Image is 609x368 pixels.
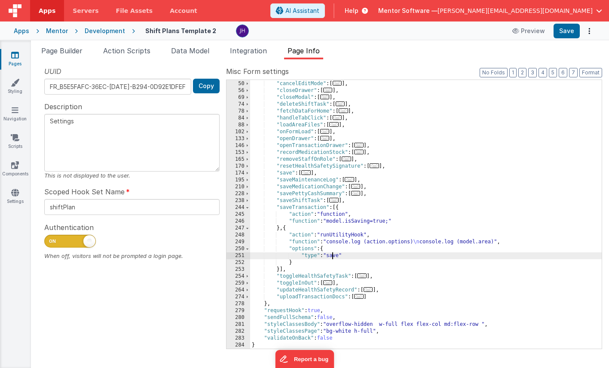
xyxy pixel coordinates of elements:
div: 274 [226,294,250,301]
div: 282 [226,328,250,335]
div: 153 [226,149,250,156]
div: 251 [226,252,250,259]
button: Mentor Software — [PERSON_NAME][EMAIL_ADDRESS][DOMAIN_NAME] [378,6,602,15]
span: ... [323,280,333,285]
div: 280 [226,314,250,321]
iframe: Marker.io feedback button [275,350,334,368]
div: 69 [226,94,250,101]
div: 253 [226,266,250,273]
div: 174 [226,170,250,177]
div: 88 [226,122,250,129]
div: 250 [226,245,250,252]
span: ... [329,122,339,127]
span: ... [351,191,361,196]
div: 248 [226,232,250,239]
span: ... [354,294,364,299]
div: When off, visitors will not be prompted a login page. [44,252,220,260]
div: 146 [226,142,250,149]
span: Apps [39,6,55,15]
span: File Assets [116,6,153,15]
button: AI Assistant [270,3,325,18]
div: 165 [226,156,250,163]
div: 264 [226,287,250,294]
div: 281 [226,321,250,328]
div: 254 [226,273,250,280]
span: ... [354,150,364,154]
button: 4 [539,68,547,77]
span: Action Scripts [103,46,150,55]
span: AI Assistant [285,6,319,15]
span: ... [336,101,345,106]
span: ... [342,156,351,161]
div: 279 [226,307,250,314]
div: 252 [226,259,250,266]
span: Scoped Hook Set Name [44,187,125,197]
span: ... [370,163,379,168]
div: 195 [226,177,250,184]
span: UUID [44,66,61,77]
div: 50 [226,80,250,87]
button: Copy [193,79,220,93]
div: 259 [226,280,250,287]
span: Integration [230,46,267,55]
span: Help [345,6,358,15]
div: Apps [14,27,29,35]
button: 3 [528,68,537,77]
img: c2badad8aad3a9dfc60afe8632b41ba8 [236,25,248,37]
span: Page Info [288,46,320,55]
span: Page Builder [41,46,83,55]
span: ... [357,273,367,278]
div: 244 [226,204,250,211]
span: ... [345,177,354,182]
div: 247 [226,225,250,232]
span: Description [44,101,82,112]
div: 249 [226,239,250,245]
div: 245 [226,211,250,218]
span: ... [354,143,364,147]
span: ... [320,136,330,141]
div: 133 [226,135,250,142]
div: 56 [226,87,250,94]
span: Data Model [171,46,209,55]
button: 6 [559,68,567,77]
span: ... [323,88,333,92]
div: 170 [226,163,250,170]
div: 278 [226,301,250,307]
div: 102 [226,129,250,135]
div: 78 [226,108,250,115]
button: 7 [569,68,578,77]
button: Options [583,25,595,37]
div: 84 [226,115,250,122]
div: Mentor [46,27,68,35]
button: 2 [518,68,526,77]
div: 238 [226,197,250,204]
span: Misc Form settings [226,66,289,77]
button: 1 [509,68,517,77]
span: ... [320,129,330,134]
span: Authentication [44,222,94,233]
span: ... [333,115,342,120]
button: No Folds [480,68,508,77]
div: 210 [226,184,250,190]
div: 74 [226,101,250,108]
span: Mentor Software — [378,6,438,15]
span: ... [320,95,330,99]
button: Save [554,24,580,38]
span: ... [329,198,339,202]
span: Servers [73,6,98,15]
button: Format [579,68,602,77]
button: Preview [507,24,550,38]
div: Development [85,27,125,35]
button: 5 [549,68,557,77]
span: ... [339,108,348,113]
div: 283 [226,335,250,342]
div: This is not displayed to the user. [44,172,220,180]
div: 284 [226,342,250,349]
span: ... [364,287,373,292]
h4: Shift Plans Template 2 [145,28,216,34]
div: 228 [226,190,250,197]
span: ... [333,81,342,86]
div: 246 [226,218,250,225]
span: [PERSON_NAME][EMAIL_ADDRESS][DOMAIN_NAME] [438,6,593,15]
span: ... [301,170,311,175]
